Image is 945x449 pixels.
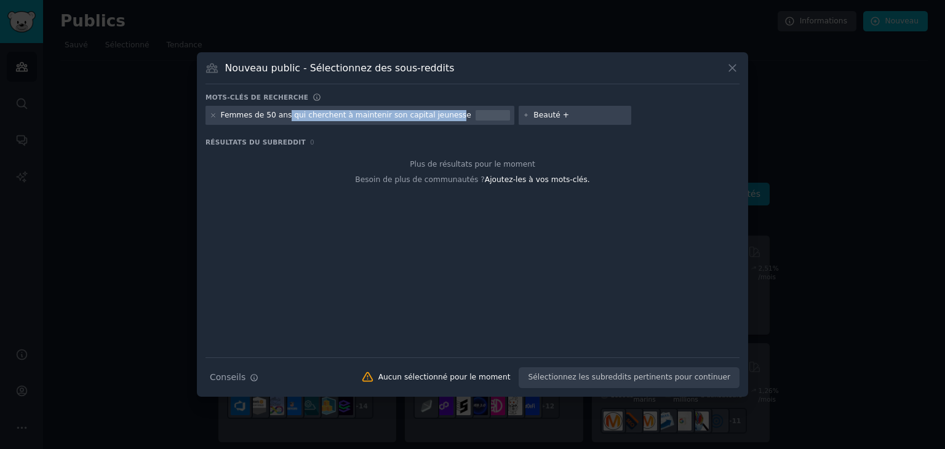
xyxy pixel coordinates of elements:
[205,138,306,146] font: Résultats du subreddit
[225,62,455,74] font: Nouveau public - Sélectionnez des sous-reddits
[533,110,627,121] input: Nouveau mot-clé
[210,372,245,382] font: Conseils
[310,138,314,146] font: 0
[355,175,485,184] font: Besoin de plus de communautés ?
[205,93,308,101] font: Mots-clés de recherche
[221,111,471,119] font: Femmes de 50 ans qui cherchent à maintenir son capital jeunesse
[410,160,535,169] font: Plus de résultats pour le moment
[378,373,511,381] font: Aucun sélectionné pour le moment
[205,367,263,388] button: Conseils
[485,175,590,184] font: Ajoutez-les à vos mots-clés.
